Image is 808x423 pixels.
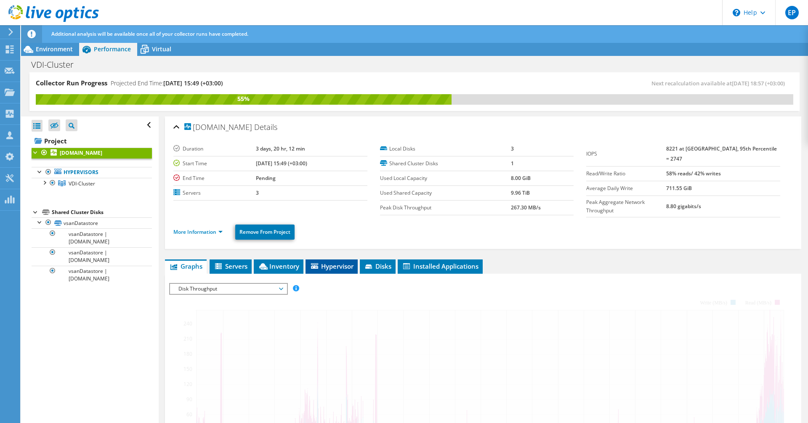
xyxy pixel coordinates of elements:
[94,45,131,53] span: Performance
[169,262,202,270] span: Graphs
[52,207,152,217] div: Shared Cluster Disks
[32,217,152,228] a: vsanDatastore
[111,79,223,88] h4: Projected End Time:
[402,262,478,270] span: Installed Applications
[60,149,102,156] b: [DOMAIN_NAME]
[174,284,282,294] span: Disk Throughput
[32,134,152,148] a: Project
[511,160,514,167] b: 1
[586,150,666,158] label: IOPS
[32,266,152,284] a: vsanDatastore | [DOMAIN_NAME]
[586,184,666,193] label: Average Daily Write
[163,79,223,87] span: [DATE] 15:49 (+03:00)
[666,185,692,192] b: 711.55 GiB
[364,262,391,270] span: Disks
[69,180,95,187] span: VDI-Cluster
[256,189,259,196] b: 3
[256,174,276,182] b: Pending
[235,225,295,240] a: Remove From Project
[380,145,511,153] label: Local Disks
[380,159,511,168] label: Shared Cluster Disks
[32,247,152,266] a: vsanDatastore | [DOMAIN_NAME]
[173,228,223,235] a: More Information
[586,198,666,215] label: Peak Aggregate Network Throughput
[36,94,452,103] div: 55%
[651,79,789,87] span: Next recalculation available at
[152,45,171,53] span: Virtual
[36,45,73,53] span: Environment
[785,6,799,19] span: EP
[666,170,721,177] b: 58% reads/ 42% writes
[666,145,777,162] b: 8221 at [GEOGRAPHIC_DATA], 95th Percentile = 2747
[32,178,152,189] a: VDI-Cluster
[310,262,353,270] span: Hypervisor
[511,204,541,211] b: 267.30 MB/s
[256,145,305,152] b: 3 days, 20 hr, 12 min
[32,148,152,159] a: [DOMAIN_NAME]
[380,189,511,197] label: Used Shared Capacity
[32,167,152,178] a: Hypervisors
[214,262,247,270] span: Servers
[27,60,87,69] h1: VDI-Cluster
[666,203,701,210] b: 8.80 gigabits/s
[511,174,531,182] b: 8.00 GiB
[511,145,514,152] b: 3
[173,189,256,197] label: Servers
[380,204,511,212] label: Peak Disk Throughput
[380,174,511,182] label: Used Local Capacity
[51,30,248,37] span: Additional analysis will be available once all of your collector runs have completed.
[173,145,256,153] label: Duration
[586,169,666,178] label: Read/Write Ratio
[32,228,152,247] a: vsanDatastore | [DOMAIN_NAME]
[256,160,307,167] b: [DATE] 15:49 (+03:00)
[511,189,530,196] b: 9.96 TiB
[184,123,252,132] span: [DOMAIN_NAME]
[258,262,299,270] span: Inventory
[173,159,256,168] label: Start Time
[173,174,256,182] label: End Time
[733,9,740,16] svg: \n
[732,79,785,87] span: [DATE] 18:57 (+03:00)
[254,122,277,132] span: Details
